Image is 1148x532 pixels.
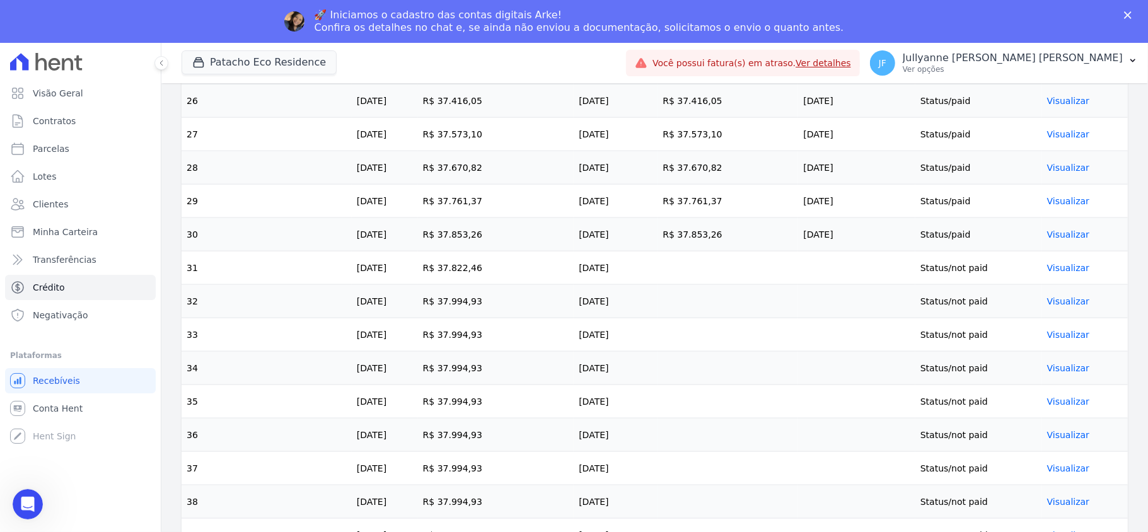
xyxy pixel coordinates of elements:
td: [DATE] [352,419,418,452]
td: R$ 37.761,37 [658,185,798,218]
td: Status/not paid [915,352,1042,385]
td: R$ 37.994,93 [418,385,574,419]
a: Visualizar [1047,363,1089,373]
td: Status/not paid [915,385,1042,419]
td: [DATE] [352,352,418,385]
span: JF [879,59,886,67]
a: Conta Hent [5,396,156,421]
td: [DATE] [574,185,658,218]
span: Lotes [33,170,57,183]
a: Ver detalhes [796,58,851,68]
td: R$ 37.994,93 [418,318,574,352]
td: R$ 37.994,93 [418,485,574,519]
td: 37 [182,452,352,485]
a: Clientes [5,192,156,217]
a: Negativação [5,303,156,328]
td: 35 [182,385,352,419]
td: 28 [182,151,352,185]
a: Visualizar [1047,330,1089,340]
div: 🚀 Iniciamos o cadastro das contas digitais Arke! Confira os detalhes no chat e, se ainda não envi... [315,9,844,34]
td: [DATE] [352,218,418,252]
td: R$ 37.994,93 [418,452,574,485]
td: R$ 37.416,05 [418,84,574,118]
td: Status/paid [915,185,1042,218]
span: Negativação [33,309,88,321]
div: Fechar [1124,11,1137,19]
td: Status/paid [915,218,1042,252]
span: Recebíveis [33,374,80,387]
td: Status/not paid [915,252,1042,285]
td: [DATE] [798,218,915,252]
td: 26 [182,84,352,118]
td: 36 [182,419,352,452]
button: Patacho Eco Residence [182,50,337,74]
td: [DATE] [574,252,658,285]
iframe: Intercom live chat [13,489,43,519]
td: [DATE] [574,452,658,485]
span: Transferências [33,253,96,266]
td: R$ 37.994,93 [418,285,574,318]
td: Status/not paid [915,485,1042,519]
td: R$ 37.994,93 [418,352,574,385]
span: Visão Geral [33,87,83,100]
a: Visualizar [1047,129,1089,139]
td: [DATE] [574,285,658,318]
td: R$ 37.416,05 [658,84,798,118]
a: Visualizar [1047,463,1089,473]
a: Contratos [5,108,156,134]
td: 38 [182,485,352,519]
td: [DATE] [352,285,418,318]
a: Visualizar [1047,430,1089,440]
td: [DATE] [574,218,658,252]
td: [DATE] [352,185,418,218]
td: R$ 37.853,26 [658,218,798,252]
td: Status/paid [915,151,1042,185]
img: Profile image for Adriane [284,11,304,32]
a: Visualizar [1047,263,1089,273]
td: [DATE] [352,84,418,118]
span: Crédito [33,281,65,294]
td: R$ 37.994,93 [418,419,574,452]
a: Visualizar [1047,163,1089,173]
td: [DATE] [352,385,418,419]
td: Status/paid [915,84,1042,118]
td: [DATE] [352,118,418,151]
td: R$ 37.670,82 [418,151,574,185]
a: Transferências [5,247,156,272]
td: [DATE] [574,385,658,419]
td: [DATE] [574,352,658,385]
td: R$ 37.573,10 [418,118,574,151]
a: Crédito [5,275,156,300]
td: [DATE] [574,84,658,118]
p: Jullyanne [PERSON_NAME] [PERSON_NAME] [903,52,1123,64]
a: Visualizar [1047,497,1089,507]
td: 32 [182,285,352,318]
td: [DATE] [574,485,658,519]
span: Clientes [33,198,68,211]
td: [DATE] [798,118,915,151]
td: [DATE] [574,118,658,151]
a: Recebíveis [5,368,156,393]
td: 34 [182,352,352,385]
span: Conta Hent [33,402,83,415]
span: Você possui fatura(s) em atraso. [652,57,851,70]
p: Ver opções [903,64,1123,74]
td: R$ 37.761,37 [418,185,574,218]
button: JF Jullyanne [PERSON_NAME] [PERSON_NAME] Ver opções [860,45,1148,81]
td: [DATE] [798,151,915,185]
td: [DATE] [798,84,915,118]
td: Status/not paid [915,285,1042,318]
a: Visualizar [1047,396,1089,407]
td: Status/paid [915,118,1042,151]
span: Parcelas [33,142,69,155]
td: 31 [182,252,352,285]
td: 27 [182,118,352,151]
td: R$ 37.573,10 [658,118,798,151]
td: Status/not paid [915,419,1042,452]
span: Contratos [33,115,76,127]
td: [DATE] [352,485,418,519]
a: Minha Carteira [5,219,156,245]
td: R$ 37.670,82 [658,151,798,185]
a: Visão Geral [5,81,156,106]
td: R$ 37.822,46 [418,252,574,285]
